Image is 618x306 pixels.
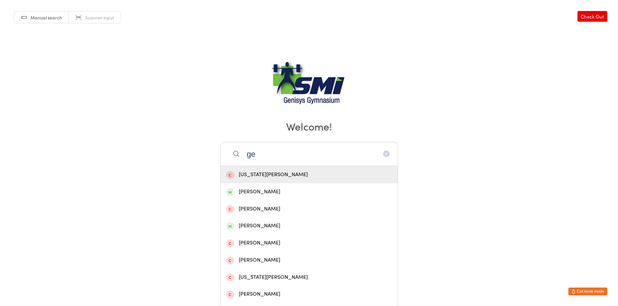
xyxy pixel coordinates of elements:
[226,187,392,196] div: [PERSON_NAME]
[577,11,607,22] a: Check Out
[226,239,392,247] div: [PERSON_NAME]
[226,205,392,213] div: [PERSON_NAME]
[226,170,392,179] div: [US_STATE][PERSON_NAME]
[269,61,350,110] img: Genisys Gym
[30,14,62,21] span: Manual search
[6,119,612,133] h2: Welcome!
[568,288,607,295] button: Exit kiosk mode
[85,14,114,21] span: Scanner input
[226,290,392,299] div: [PERSON_NAME]
[220,142,398,166] input: Search
[226,256,392,265] div: [PERSON_NAME]
[226,273,392,282] div: [US_STATE][PERSON_NAME]
[226,221,392,230] div: [PERSON_NAME]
